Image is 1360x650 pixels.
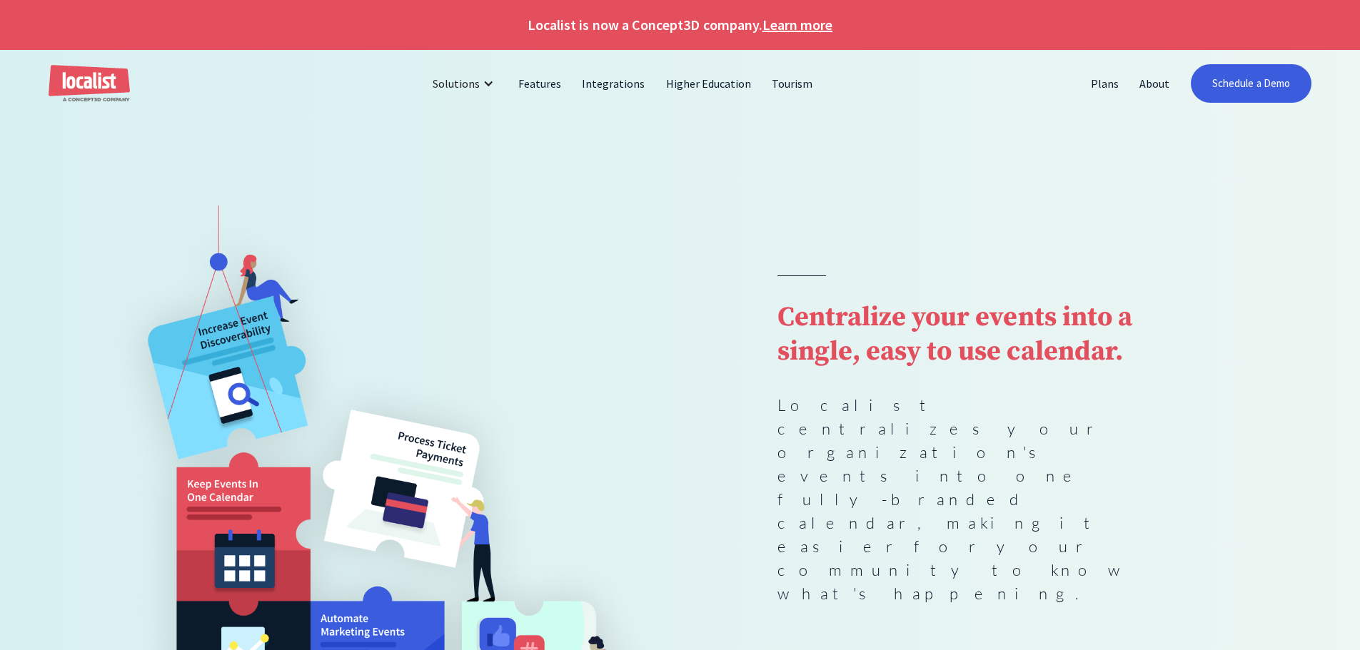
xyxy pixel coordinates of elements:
a: Schedule a Demo [1191,64,1311,103]
strong: Centralize your events into a single, easy to use calendar. [777,300,1132,369]
a: Higher Education [656,66,762,101]
a: Tourism [762,66,823,101]
a: Learn more [762,14,832,36]
p: Localist centralizes your organization's events into one fully-branded calendar, making it easier... [777,393,1166,605]
a: Plans [1081,66,1129,101]
div: Solutions [433,75,480,92]
a: home [49,65,130,103]
a: Features [508,66,572,101]
a: About [1129,66,1180,101]
div: Solutions [422,66,508,101]
a: Integrations [572,66,655,101]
